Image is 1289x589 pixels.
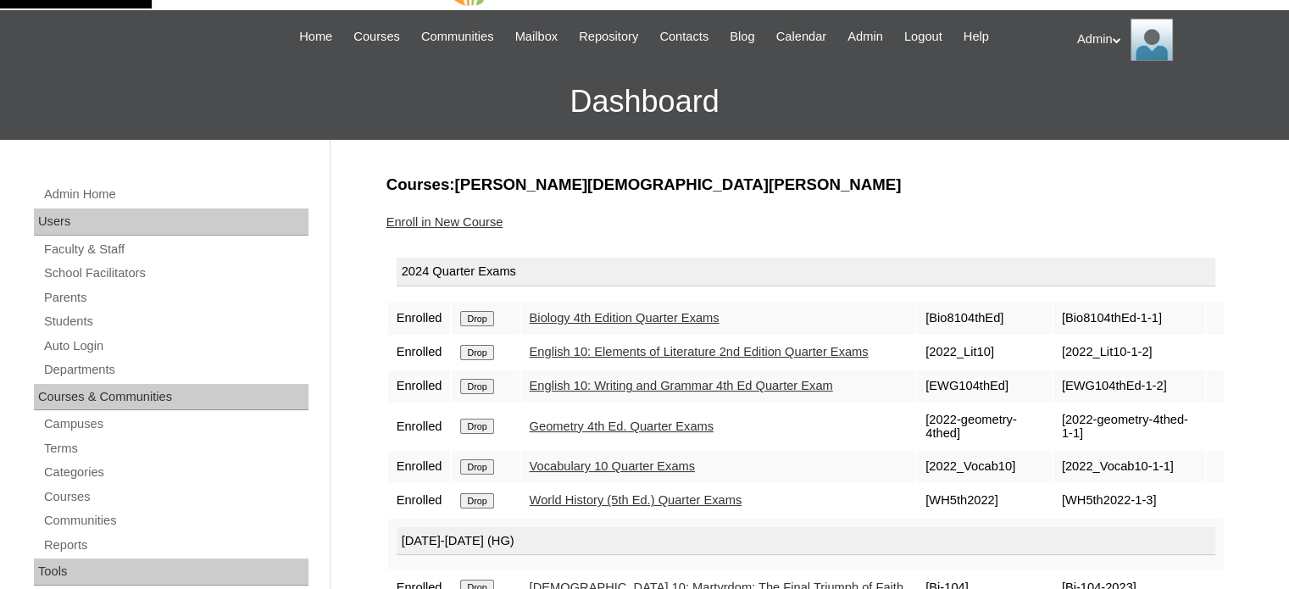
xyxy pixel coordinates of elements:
[768,27,835,47] a: Calendar
[730,27,754,47] span: Blog
[847,27,883,47] span: Admin
[345,27,408,47] a: Courses
[1053,451,1205,483] td: [2022_Vocab10-1-1]
[917,336,1052,369] td: [2022_Lit10]
[460,345,493,360] input: Drop
[388,303,451,335] td: Enrolled
[42,287,308,308] a: Parents
[515,27,558,47] span: Mailbox
[917,404,1052,449] td: [2022-geometry-4thed]
[579,27,638,47] span: Repository
[353,27,400,47] span: Courses
[388,485,451,517] td: Enrolled
[530,311,720,325] a: Biology 4th Edition Quarter Exams
[530,420,714,433] a: Geometry 4th Ed. Quarter Exams
[388,336,451,369] td: Enrolled
[386,174,1225,196] h3: Courses:[PERSON_NAME][DEMOGRAPHIC_DATA][PERSON_NAME]
[570,27,647,47] a: Repository
[904,27,942,47] span: Logout
[42,438,308,459] a: Terms
[460,493,493,508] input: Drop
[917,370,1052,403] td: [EWG104thEd]
[530,345,869,358] a: English 10: Elements of Literature 2nd Edition Quarter Exams
[1053,370,1205,403] td: [EWG104thEd-1-2]
[530,459,696,473] a: Vocabulary 10 Quarter Exams
[42,311,308,332] a: Students
[659,27,708,47] span: Contacts
[1053,303,1205,335] td: [Bio8104thEd-1-1]
[388,404,451,449] td: Enrolled
[839,27,892,47] a: Admin
[42,535,308,556] a: Reports
[1053,485,1205,517] td: [WH5th2022-1-3]
[1131,19,1173,61] img: Admin Homeschool Global
[388,451,451,483] td: Enrolled
[917,451,1052,483] td: [2022_Vocab10]
[8,64,1281,140] h3: Dashboard
[421,27,494,47] span: Communities
[42,462,308,483] a: Categories
[397,527,1215,556] div: [DATE]-[DATE] (HG)
[530,379,833,392] a: English 10: Writing and Grammar 4th Ed Quarter Exam
[42,263,308,284] a: School Facilitators
[42,414,308,435] a: Campuses
[530,493,742,507] a: World History (5th Ed.) Quarter Exams
[651,27,717,47] a: Contacts
[34,208,308,236] div: Users
[42,239,308,260] a: Faculty & Staff
[955,27,997,47] a: Help
[42,336,308,357] a: Auto Login
[386,215,503,229] a: Enroll in New Course
[917,303,1052,335] td: [Bio8104thEd]
[964,27,989,47] span: Help
[1077,19,1272,61] div: Admin
[460,311,493,326] input: Drop
[460,419,493,434] input: Drop
[507,27,567,47] a: Mailbox
[397,258,1215,286] div: 2024 Quarter Exams
[1053,404,1205,449] td: [2022-geometry-4thed-1-1]
[34,558,308,586] div: Tools
[42,486,308,508] a: Courses
[896,27,951,47] a: Logout
[291,27,341,47] a: Home
[776,27,826,47] span: Calendar
[460,459,493,475] input: Drop
[460,379,493,394] input: Drop
[34,384,308,411] div: Courses & Communities
[42,359,308,381] a: Departments
[388,370,451,403] td: Enrolled
[299,27,332,47] span: Home
[917,485,1052,517] td: [WH5th2022]
[42,184,308,205] a: Admin Home
[413,27,503,47] a: Communities
[1053,336,1205,369] td: [2022_Lit10-1-2]
[42,510,308,531] a: Communities
[721,27,763,47] a: Blog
